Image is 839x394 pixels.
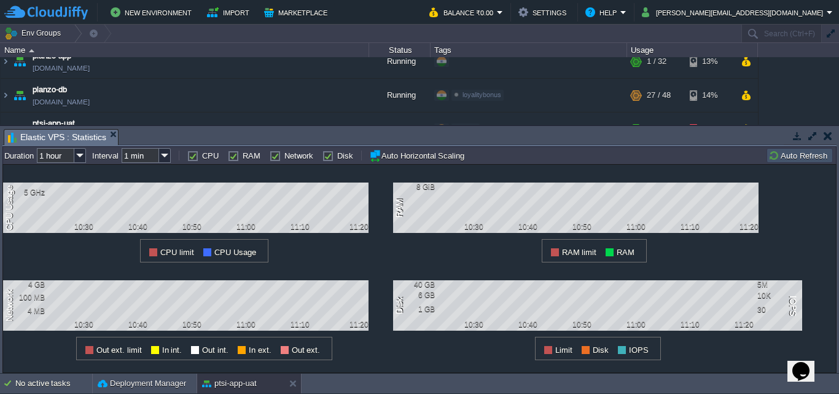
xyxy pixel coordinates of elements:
[249,345,271,355] span: In ext.
[214,248,256,257] span: CPU Usage
[757,305,797,314] div: 30
[202,377,257,390] button: ptsi-app-uat
[176,320,207,329] div: 10:50
[370,43,430,57] div: Status
[4,25,65,42] button: Env Groups
[33,62,90,74] a: [DOMAIN_NAME]
[458,223,489,231] div: 10:30
[518,5,570,20] button: Settings
[230,223,261,231] div: 11:00
[642,5,827,20] button: [PERSON_NAME][EMAIL_ADDRESS][DOMAIN_NAME]
[207,5,253,20] button: Import
[160,248,194,257] span: CPU limit
[628,43,757,57] div: Usage
[458,320,489,329] div: 10:30
[393,296,408,315] div: Disk
[4,151,34,160] label: Duration
[787,345,827,382] iframe: chat widget
[674,320,705,329] div: 11:10
[429,5,497,20] button: Balance ₹0.00
[5,307,45,315] div: 4 MB
[33,117,75,130] a: ptsi-app-uat
[1,45,10,78] img: AMDAwAAAACH5BAEAAAAALAAAAAABAAEAAAICRAEAOw==
[5,293,45,302] div: 100 MB
[431,43,626,57] div: Tags
[11,45,28,78] img: AMDAwAAAACH5BAEAAAAALAAAAAABAAEAAAICRAEAOw==
[690,112,730,146] div: 90%
[1,79,10,112] img: AMDAwAAAACH5BAEAAAAALAAAAAABAAEAAAICRAEAOw==
[176,223,207,231] div: 10:50
[284,223,315,231] div: 11:10
[768,150,831,161] button: Auto Refresh
[122,223,153,231] div: 10:40
[566,223,597,231] div: 10:50
[202,345,228,355] span: Out int.
[4,5,88,20] img: CloudJiffy
[3,184,18,232] div: CPU Usage
[647,112,671,146] div: 32 / 64
[230,320,261,329] div: 11:00
[629,345,649,355] span: IOPS
[162,345,182,355] span: In int.
[96,345,142,355] span: Out ext. limit
[566,320,597,329] div: 10:50
[264,5,331,20] button: Marketplace
[369,79,431,112] div: Running
[11,79,28,112] img: AMDAwAAAACH5BAEAAAAALAAAAAABAAEAAAICRAEAOw==
[68,223,99,231] div: 10:30
[620,320,651,329] div: 11:00
[585,5,620,20] button: Help
[555,345,572,355] span: Limit
[728,223,759,231] div: 11:20
[33,96,90,108] span: [DOMAIN_NAME]
[690,79,730,112] div: 14%
[243,151,260,160] label: RAM
[29,49,34,52] img: AMDAwAAAACH5BAEAAAAALAAAAAABAAEAAAICRAEAOw==
[11,112,28,146] img: AMDAwAAAACH5BAEAAAAALAAAAAABAAEAAAICRAEAOw==
[647,79,671,112] div: 27 / 48
[369,45,431,78] div: Running
[338,320,369,329] div: 11:20
[512,223,543,231] div: 10:40
[757,280,797,289] div: 5M
[512,320,543,329] div: 10:40
[369,149,468,162] button: Auto Horizontal Scaling
[562,248,597,257] span: RAM limit
[284,320,315,329] div: 11:10
[98,377,186,390] button: Deployment Manager
[68,320,99,329] div: 10:30
[395,183,435,191] div: 8 GiB
[92,151,119,160] label: Interval
[3,288,18,323] div: Network
[395,280,435,289] div: 40 GB
[337,151,353,160] label: Disk
[15,374,92,393] div: No active tasks
[1,112,10,146] img: AMDAwAAAACH5BAEAAAAALAAAAAABAAEAAAICRAEAOw==
[674,223,705,231] div: 11:10
[393,197,408,219] div: RAM
[284,151,313,160] label: Network
[395,305,435,313] div: 1 GB
[690,45,730,78] div: 13%
[5,280,45,289] div: 4 GB
[647,45,666,78] div: 1 / 32
[33,84,67,96] a: planzo-db
[617,248,634,257] span: RAM
[202,151,219,160] label: CPU
[338,223,369,231] div: 11:20
[8,130,106,145] span: Elastic VPS : Statistics
[122,320,153,329] div: 10:40
[369,112,431,146] div: Running
[620,223,651,231] div: 11:00
[1,43,369,57] div: Name
[395,291,435,299] div: 6 GB
[5,188,45,197] div: 5 GHz
[757,291,797,300] div: 10K
[462,91,501,98] span: loyalitybonus
[111,5,195,20] button: New Environment
[593,345,609,355] span: Disk
[292,345,321,355] span: Out ext.
[728,320,759,329] div: 11:20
